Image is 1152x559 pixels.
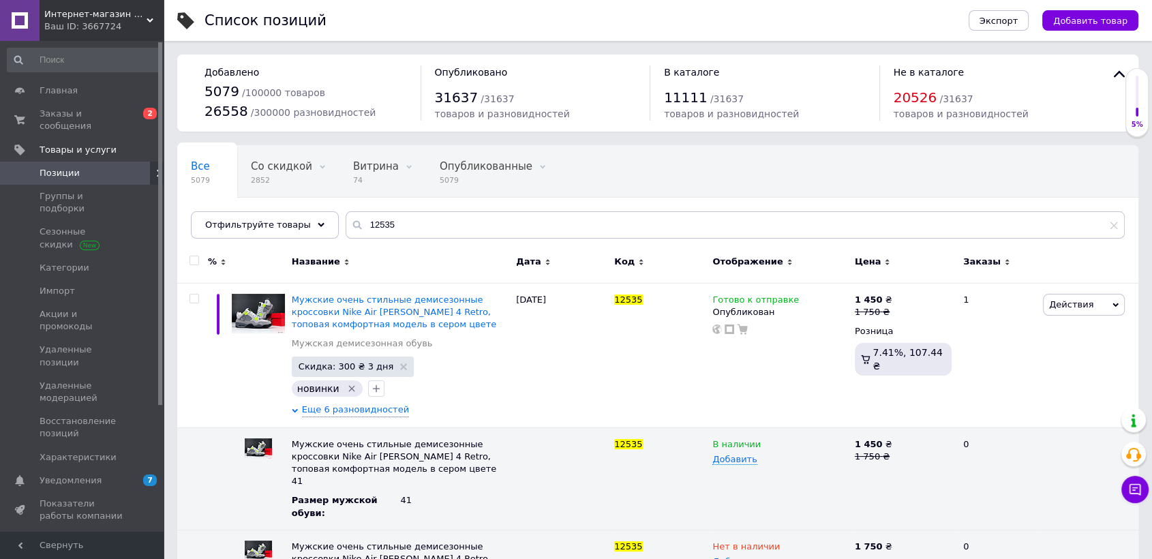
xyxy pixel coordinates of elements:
span: Показатели работы компании [40,498,126,522]
span: В наличии [712,439,761,453]
span: Цена [855,256,881,268]
span: Скидка: 300 ₴ 3 дня [299,362,394,371]
span: / 31637 [481,93,514,104]
svg: Удалить метку [346,383,357,394]
span: 11111 [664,89,708,106]
input: Поиск [7,48,160,72]
img: Мужские очень стильные демисезонные кроссовки Nike Air Jordan 4 Retro, топовая комфортная модель ... [232,294,285,333]
span: Удаленные модерацией [40,380,126,404]
span: Все [191,160,210,172]
span: Витрина [353,160,399,172]
span: В каталоге [664,67,719,78]
span: / 31637 [710,93,744,104]
span: Заказы и сообщения [40,108,126,132]
b: 1 450 [855,294,883,305]
span: Интернет-магазин "DEMI" [44,8,147,20]
span: Акции и промокоды [40,308,126,333]
span: Заказы [963,256,1001,268]
div: 5% [1126,120,1148,130]
span: Скрытые [191,212,239,224]
span: 2 [143,108,157,119]
span: Уведомления [40,474,102,487]
span: Экспорт [980,16,1018,26]
span: Отфильтруйте товары [205,220,311,230]
span: Характеристики [40,451,117,464]
span: Добавить товар [1053,16,1127,26]
span: новинки [297,383,339,394]
span: Не в каталоге [894,67,965,78]
span: Главная [40,85,78,97]
span: Восстановление позиций [40,415,126,440]
span: 5079 [191,175,210,185]
div: ₴ [855,438,952,451]
span: 12535 [614,439,642,449]
div: ₴ [855,294,892,306]
span: Отображение [712,256,783,268]
div: 1 [955,283,1040,427]
span: Товары и услуги [40,144,117,156]
div: 0 [955,427,1040,530]
span: Название [292,256,340,268]
span: Добавлено [204,67,259,78]
span: Сезонные скидки [40,226,126,250]
span: 5079 [204,83,239,100]
span: 7.41%, 107.44 ₴ [873,347,942,372]
span: Готово к отправке [712,294,799,309]
b: 1 750 [855,541,883,552]
span: / 31637 [939,93,973,104]
span: % [208,256,217,268]
span: Код [614,256,635,268]
img: Мужские очень стильные демисезонные кроссовки Nike Air Jordan 4 Retro, топовая комфортная модель ... [245,438,272,459]
span: Дата [516,256,541,268]
span: Со скидкой [251,160,312,172]
span: Импорт [40,285,75,297]
span: Опубликовано [435,67,508,78]
div: ₴ [855,541,952,553]
span: Позиции [40,167,80,179]
span: товаров и разновидностей [894,108,1029,119]
span: Удаленные позиции [40,344,126,368]
span: товаров и разновидностей [435,108,570,119]
span: 20526 [894,89,937,106]
div: 1 750 ₴ [855,451,952,463]
a: Мужские очень стильные демисезонные кроссовки Nike Air [PERSON_NAME] 4 Retro, топовая комфортная ... [292,294,497,329]
div: Размер мужской обуви : [292,494,401,519]
div: Список позиций [204,14,327,28]
span: Еще 6 разновидностей [302,404,409,417]
button: Экспорт [969,10,1029,31]
span: Добавить [712,454,757,465]
span: 12535 [614,294,642,305]
span: 12535 [614,541,642,552]
span: Категории [40,262,89,274]
b: 1 450 [855,439,883,449]
span: Нет в наличии [712,541,780,556]
span: товаров и разновидностей [664,108,799,119]
span: 26558 [204,103,248,119]
span: 7 [143,474,157,486]
span: 74 [353,175,399,185]
span: / 100000 товаров [242,87,325,98]
span: Опубликованные [440,160,532,172]
div: Название унаследовано от основного товара [292,438,509,488]
span: Действия [1049,299,1093,309]
span: / 300000 разновидностей [251,107,376,118]
span: Группы и подборки [40,190,126,215]
span: 5079 [440,175,532,185]
a: Мужская демисезонная обувь [292,337,433,350]
span: 2852 [251,175,312,185]
div: 1 750 ₴ [855,306,892,318]
div: Розница [855,325,952,337]
button: Добавить товар [1042,10,1138,31]
div: Опубликован [712,306,848,318]
div: [DATE] [513,283,611,427]
span: 31637 [435,89,479,106]
input: Поиск по названию позиции, артикулу и поисковым запросам [346,211,1125,239]
button: Чат с покупателем [1121,476,1149,503]
div: 41 [400,494,509,507]
div: Ваш ID: 3667724 [44,20,164,33]
span: Мужские очень стильные демисезонные кроссовки Nike Air [PERSON_NAME] 4 Retro, топовая комфортная ... [292,439,497,487]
